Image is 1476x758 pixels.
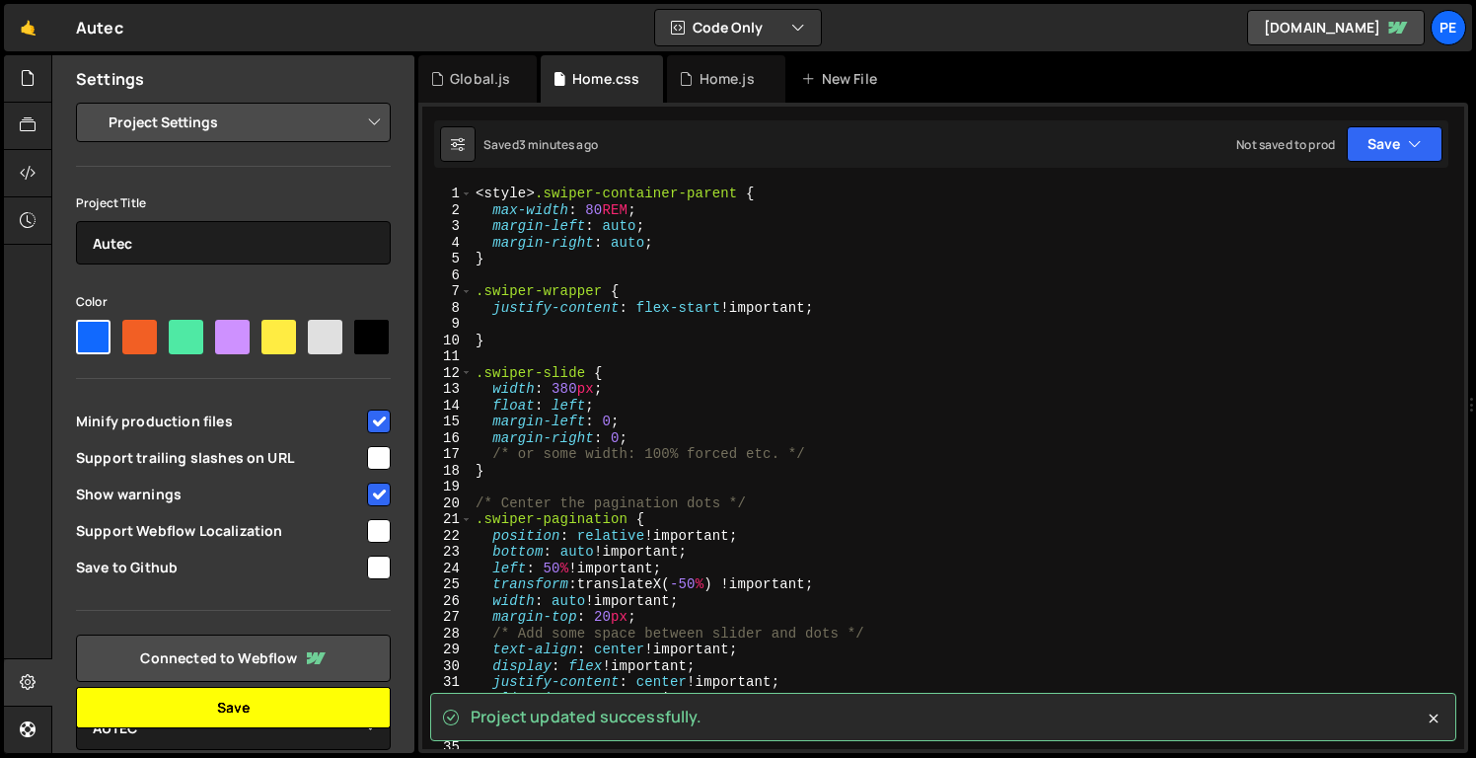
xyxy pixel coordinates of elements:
[76,485,364,504] span: Show warnings
[1431,10,1466,45] a: Pe
[422,218,473,235] div: 3
[422,348,473,365] div: 11
[422,609,473,626] div: 27
[76,521,364,541] span: Support Webflow Localization
[700,69,755,89] div: Home.js
[422,186,473,202] div: 1
[655,10,821,45] button: Code Only
[422,739,473,756] div: 35
[1247,10,1425,45] a: [DOMAIN_NAME]
[422,511,473,528] div: 21
[572,69,639,89] div: Home.css
[422,446,473,463] div: 17
[76,558,364,577] span: Save to Github
[76,16,123,39] div: Autec
[422,333,473,349] div: 10
[422,479,473,495] div: 19
[422,723,473,740] div: 34
[422,561,473,577] div: 24
[4,4,52,51] a: 🤙
[76,412,364,431] span: Minify production files
[422,576,473,593] div: 25
[76,193,146,213] label: Project Title
[422,544,473,561] div: 23
[76,68,144,90] h2: Settings
[483,136,598,153] div: Saved
[76,687,391,728] button: Save
[422,528,473,545] div: 22
[76,292,108,312] label: Color
[1347,126,1442,162] button: Save
[471,706,702,727] span: Project updated successfully.
[422,365,473,382] div: 12
[422,235,473,252] div: 4
[422,593,473,610] div: 26
[422,381,473,398] div: 13
[422,267,473,284] div: 6
[422,414,473,430] div: 15
[422,495,473,512] div: 20
[76,448,364,468] span: Support trailing slashes on URL
[422,674,473,691] div: 31
[422,251,473,267] div: 5
[76,635,391,682] a: Connected to Webflow
[422,300,473,317] div: 8
[422,707,473,723] div: 33
[801,69,884,89] div: New File
[422,316,473,333] div: 9
[450,69,510,89] div: Global.js
[422,642,473,658] div: 29
[519,136,598,153] div: 3 minutes ago
[422,202,473,219] div: 2
[422,626,473,643] div: 28
[76,221,391,265] input: Project name
[422,398,473,415] div: 14
[422,430,473,447] div: 16
[422,463,473,480] div: 18
[1236,136,1335,153] div: Not saved to prod
[422,691,473,708] div: 32
[422,283,473,300] div: 7
[422,658,473,675] div: 30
